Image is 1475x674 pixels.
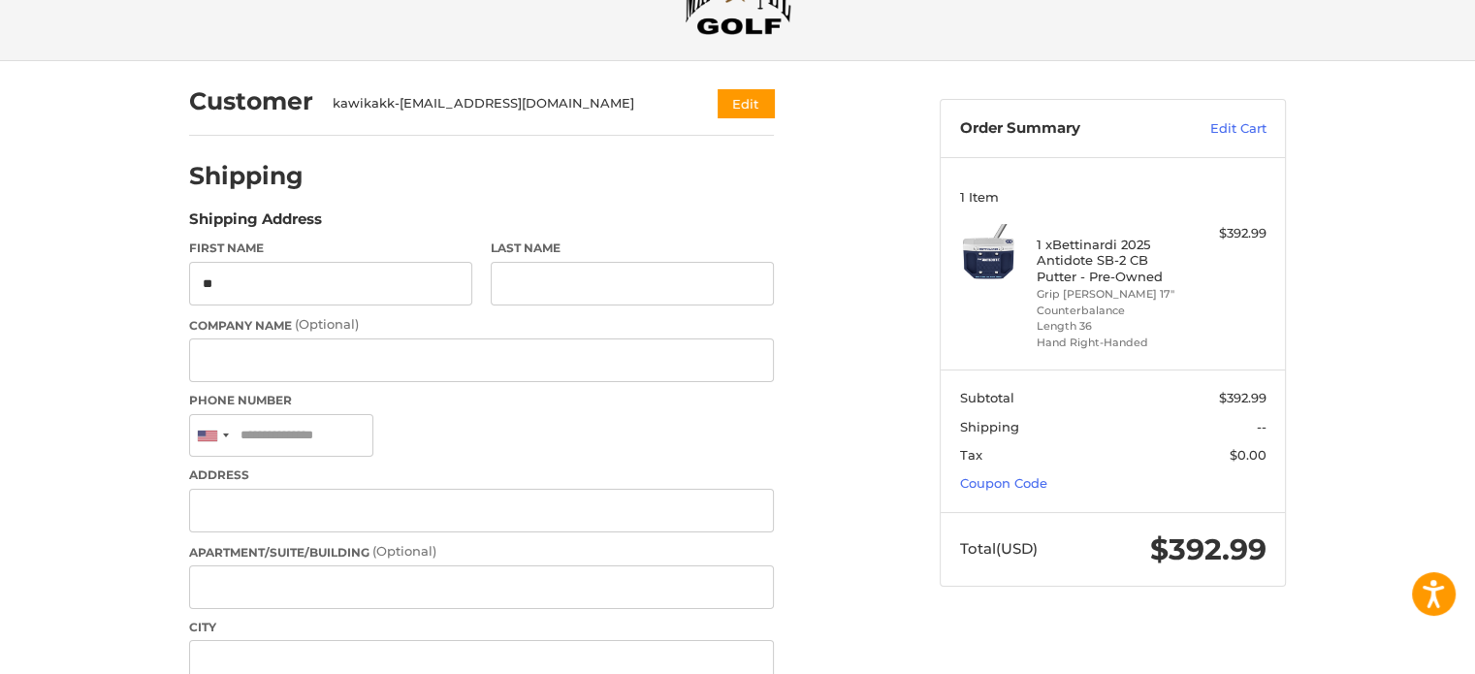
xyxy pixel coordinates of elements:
[960,419,1019,434] span: Shipping
[189,392,774,409] label: Phone Number
[1037,318,1185,335] li: Length 36
[960,189,1267,205] h3: 1 Item
[1230,447,1267,463] span: $0.00
[190,415,235,457] div: United States: +1
[372,543,436,559] small: (Optional)
[189,86,313,116] h2: Customer
[1037,286,1185,318] li: Grip [PERSON_NAME] 17" Counterbalance
[1037,335,1185,351] li: Hand Right-Handed
[189,315,774,335] label: Company Name
[189,161,304,191] h2: Shipping
[1037,237,1185,284] h4: 1 x Bettinardi 2025 Antidote SB-2 CB Putter - Pre-Owned
[960,447,982,463] span: Tax
[960,539,1038,558] span: Total (USD)
[1257,419,1267,434] span: --
[491,240,774,257] label: Last Name
[960,475,1047,491] a: Coupon Code
[189,240,472,257] label: First Name
[189,209,322,240] legend: Shipping Address
[1190,224,1267,243] div: $392.99
[960,119,1169,139] h3: Order Summary
[333,94,681,113] div: kawikakk-[EMAIL_ADDRESS][DOMAIN_NAME]
[1150,531,1267,567] span: $392.99
[718,89,774,117] button: Edit
[189,619,774,636] label: City
[189,466,774,484] label: Address
[1219,390,1267,405] span: $392.99
[960,390,1014,405] span: Subtotal
[1169,119,1267,139] a: Edit Cart
[295,316,359,332] small: (Optional)
[189,542,774,562] label: Apartment/Suite/Building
